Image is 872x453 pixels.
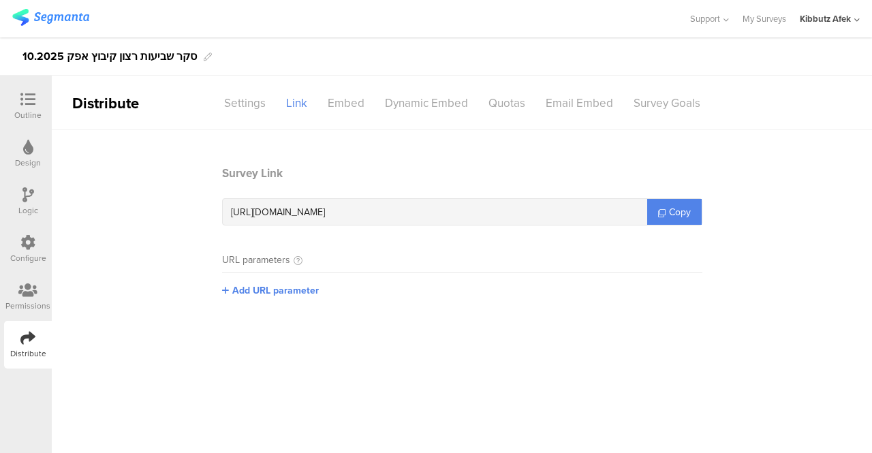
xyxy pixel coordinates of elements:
div: Email Embed [535,91,623,115]
span: Copy [669,205,691,219]
div: Link [276,91,317,115]
div: Kibbutz Afek [800,12,851,25]
div: Configure [10,252,46,264]
header: Survey Link [222,165,702,182]
div: Embed [317,91,375,115]
div: Permissions [5,300,50,312]
div: Survey Goals [623,91,711,115]
div: 10.2025 סקר שביעות רצון קיבוץ אפק [22,46,197,67]
div: Distribute [52,92,208,114]
span: Support [690,12,720,25]
span: [URL][DOMAIN_NAME] [231,205,325,219]
div: Settings [214,91,276,115]
div: Design [15,157,41,169]
div: Dynamic Embed [375,91,478,115]
div: Outline [14,109,42,121]
div: Quotas [478,91,535,115]
div: Logic [18,204,38,217]
button: Add URL parameter [222,283,319,298]
div: Distribute [10,347,46,360]
span: Add URL parameter [232,283,319,298]
img: segmanta logo [12,9,89,26]
div: URL parameters [222,253,290,267]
